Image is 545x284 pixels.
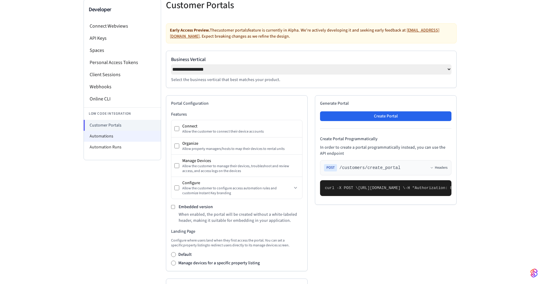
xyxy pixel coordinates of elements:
[171,228,302,235] h3: Landing Page
[178,252,192,258] label: Default
[320,111,451,121] button: Create Portal
[182,158,299,164] div: Manage Devices
[405,186,518,190] span: -H "Authorization: Bearer seam_api_key_123456" \
[84,131,161,142] li: Automations
[179,204,213,210] label: Embedded version
[320,100,451,106] h2: Generate Portal
[84,120,161,131] li: Customer Portals
[182,186,292,196] div: Allow the customer to configure access automation rules and customize Instant Key branding
[339,165,401,171] span: /customers/create_portal
[358,186,405,190] span: [URL][DOMAIN_NAME] \
[84,142,161,153] li: Automation Runs
[320,136,451,142] h4: Create Portal Programmatically
[84,93,161,105] li: Online CLI
[84,107,161,120] li: Low Code Integration
[84,69,161,81] li: Client Sessions
[182,140,299,147] div: Organize
[84,20,161,32] li: Connect Webviews
[84,32,161,44] li: API Keys
[171,238,302,248] p: Configure where users land when they first access the portal. You can set a specific property lis...
[320,144,451,157] p: In order to create a portal programmatically instead, you can use the API endpoint
[324,164,337,171] span: POST
[182,164,299,174] div: Allow the customer to manage their devices, troubleshoot and review access, and access logs on th...
[84,81,161,93] li: Webhooks
[166,23,457,43] div: The customer portals feature is currently in Alpha. We're actively developing it and seeking earl...
[430,165,448,170] button: Headers
[530,268,538,278] img: SeamLogoGradient.69752ec5.svg
[170,27,439,39] a: [EMAIL_ADDRESS][DOMAIN_NAME]
[178,260,260,266] label: Manage devices for a specific property listing
[182,180,292,186] div: Configure
[171,77,451,83] p: Select the business vertical that best matches your product.
[171,56,451,63] label: Business Vertical
[89,5,156,14] h3: Developer
[84,44,161,56] li: Spaces
[182,123,299,129] div: Connect
[171,111,302,117] h3: Features
[171,100,302,106] h2: Portal Configuration
[182,147,299,151] div: Allow property managers/hosts to map their devices to rental units
[325,186,358,190] span: curl -X POST \
[182,129,299,134] div: Allow the customer to connect their device accounts
[84,56,161,69] li: Personal Access Tokens
[170,27,210,33] strong: Early Access Preview.
[179,211,302,224] p: When enabled, the portal will be created without a white-labeled header, making it suitable for e...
